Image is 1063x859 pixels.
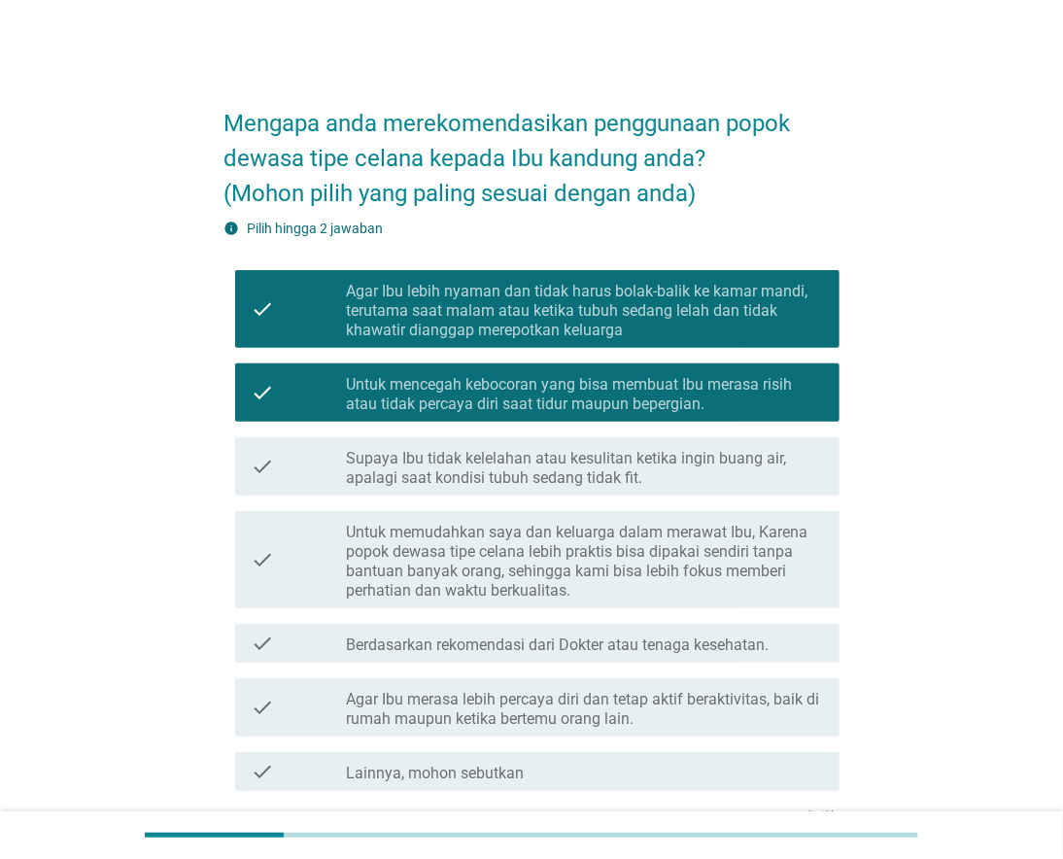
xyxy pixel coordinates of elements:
[223,221,239,236] i: info
[251,632,274,655] i: check
[347,282,824,340] label: Agar Ibu lebih nyaman dan tidak harus bolak-balik ke kamar mandi, terutama saat malam atau ketika...
[347,449,824,488] label: Supaya Ibu tidak kelelahan atau kesulitan ketika ingin buang air, apalagi saat kondisi tubuh seda...
[223,86,839,211] h2: Mengapa anda merekomendasikan penggunaan popok dewasa tipe celana kepada Ibu kandung anda? (Mohon...
[794,807,840,827] p: 2 dipilih
[251,686,274,729] i: check
[251,445,274,488] i: check
[251,371,274,414] i: check
[347,690,824,729] label: Agar Ibu merasa lebih percaya diri dan tetap aktif beraktivitas, baik di rumah maupun ketika bert...
[347,523,824,601] label: Untuk memudahkan saya dan keluarga dalam merawat Ibu, Karena popok dewasa tipe celana lebih prakt...
[251,760,274,783] i: check
[251,278,274,340] i: check
[347,764,525,783] label: Lainnya, mohon sebutkan
[247,221,383,236] label: Pilih hingga 2 jawaban
[251,519,274,601] i: check
[347,375,824,414] label: Untuk mencegah kebocoran yang bisa membuat Ibu merasa risih atau tidak percaya diri saat tidur ma...
[347,636,770,655] label: Berdasarkan rekomendasi dari Dokter atau tenaga kesehatan.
